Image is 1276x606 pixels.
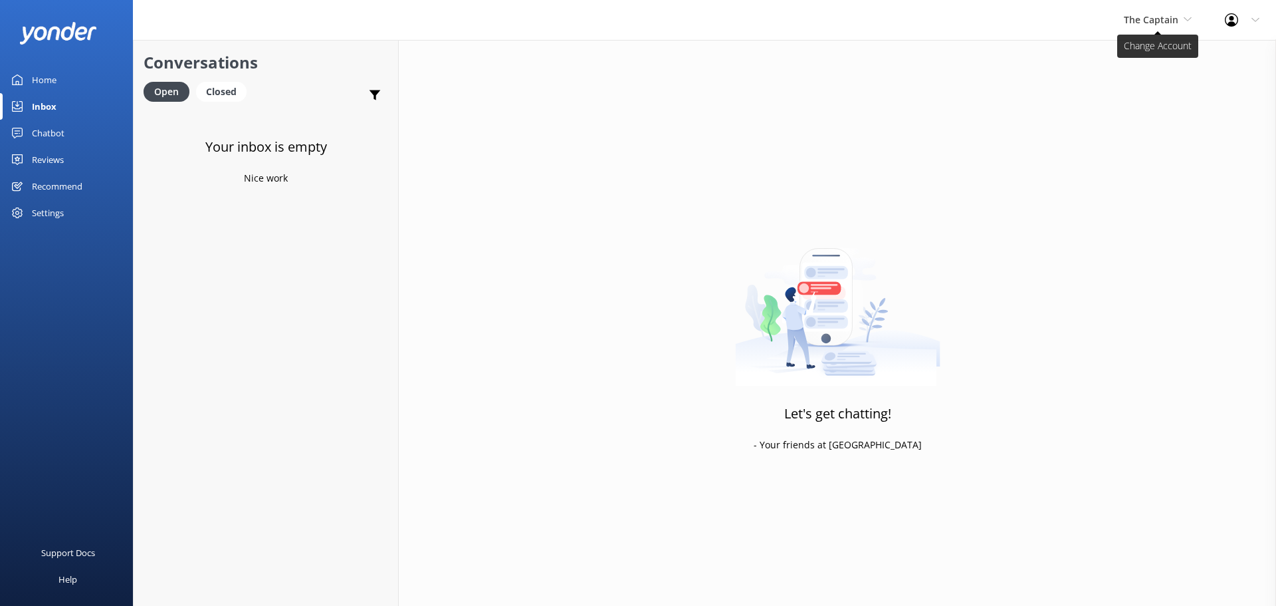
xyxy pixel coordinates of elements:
img: yonder-white-logo.png [20,22,96,44]
img: artwork of a man stealing a conversation from at giant smartphone [735,220,940,386]
p: - Your friends at [GEOGRAPHIC_DATA] [754,438,922,452]
h3: Let's get chatting! [784,403,891,424]
a: Open [144,84,196,98]
div: Settings [32,200,64,226]
div: Inbox [32,93,56,120]
div: Help [58,566,77,593]
h2: Conversations [144,50,388,75]
a: Closed [196,84,253,98]
p: Nice work [244,171,288,186]
h3: Your inbox is empty [205,136,327,158]
div: Closed [196,82,247,102]
div: Open [144,82,189,102]
div: Home [32,67,56,93]
div: Support Docs [41,539,95,566]
div: Recommend [32,173,82,200]
span: The Captain [1124,13,1178,26]
div: Chatbot [32,120,64,146]
div: Reviews [32,146,64,173]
